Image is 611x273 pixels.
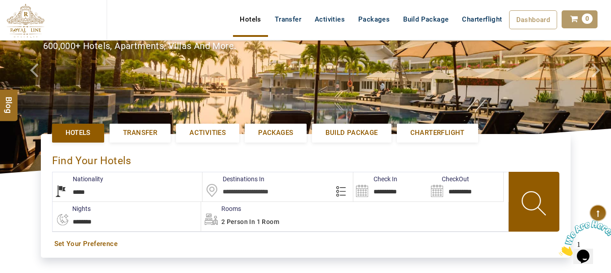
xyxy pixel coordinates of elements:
[66,128,91,138] span: Hotels
[428,172,503,201] input: Search
[176,124,239,142] a: Activities
[54,239,557,249] a: Set Your Preference
[4,4,7,11] span: 1
[258,128,293,138] span: Packages
[353,175,397,183] label: Check In
[245,124,307,142] a: Packages
[201,204,241,213] label: Rooms
[516,16,550,24] span: Dashboard
[562,10,598,28] a: 0
[582,13,593,24] span: 0
[3,96,15,104] span: Blog
[325,128,378,138] span: Build Package
[308,10,352,28] a: Activities
[110,124,171,142] a: Transfer
[428,175,469,183] label: CheckOut
[52,124,104,142] a: Hotels
[202,175,264,183] label: Destinations In
[455,10,509,28] a: Charterflight
[352,10,396,28] a: Packages
[221,218,279,225] span: 2 Person in 1 Room
[189,128,226,138] span: Activities
[4,4,59,39] img: Chat attention grabber
[52,145,559,172] div: Find Your Hotels
[123,128,157,138] span: Transfer
[410,128,465,138] span: Charterflight
[268,10,308,28] a: Transfer
[312,124,391,142] a: Build Package
[462,15,502,23] span: Charterflight
[396,10,455,28] a: Build Package
[233,10,268,28] a: Hotels
[353,172,428,201] input: Search
[52,204,91,213] label: nights
[53,175,103,183] label: Nationality
[397,124,478,142] a: Charterflight
[555,217,611,260] iframe: chat widget
[7,4,44,38] img: The Royal Line Holidays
